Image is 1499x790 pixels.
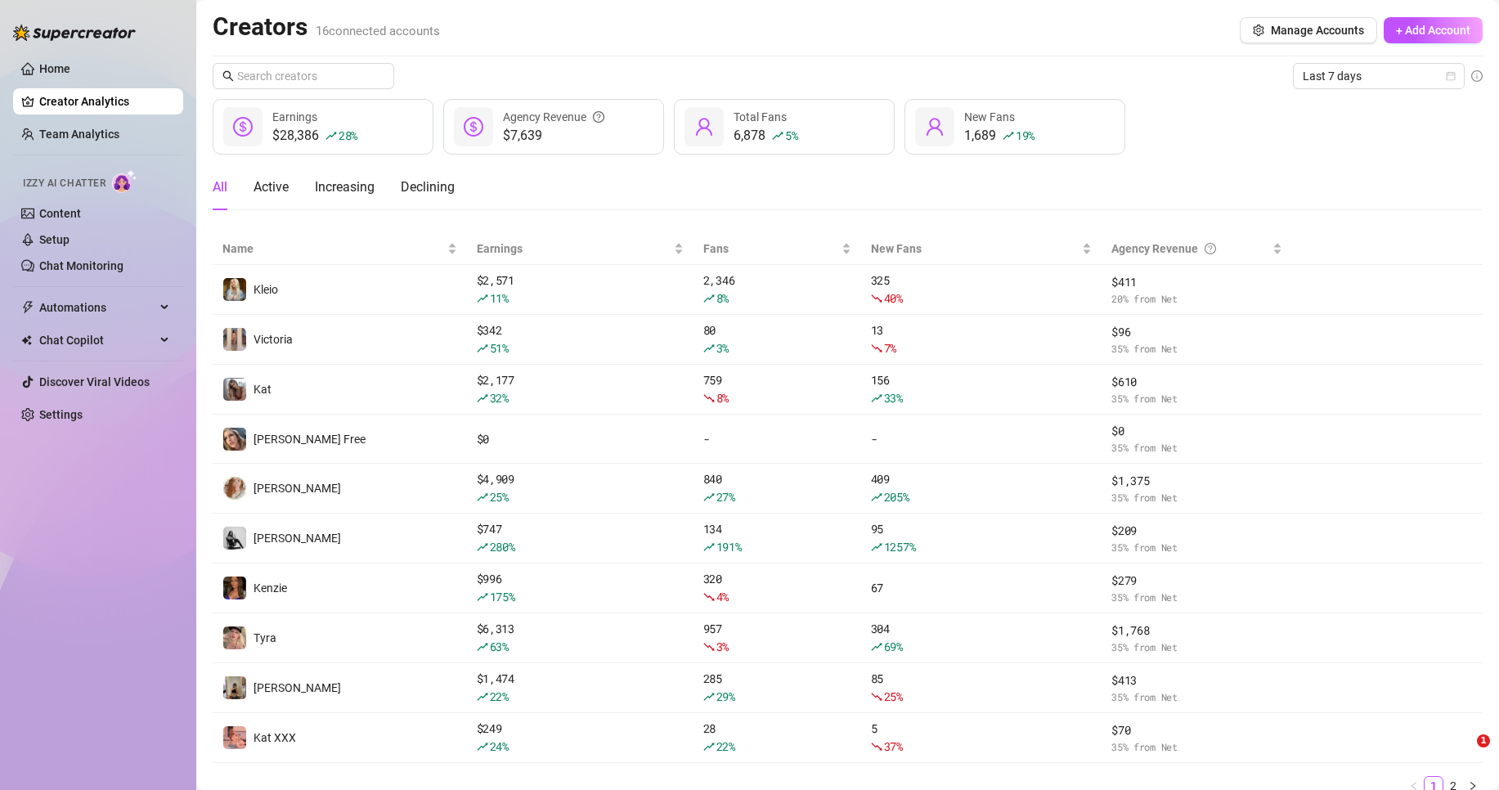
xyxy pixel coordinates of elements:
[477,620,684,656] div: $ 6,313
[884,489,909,505] span: 205 %
[490,489,509,505] span: 25 %
[254,681,341,694] span: [PERSON_NAME]
[871,670,1092,706] div: 85
[703,371,851,407] div: 759
[884,340,896,356] span: 7 %
[871,470,1092,506] div: 409
[223,527,246,550] img: Grace Hunt
[1240,17,1377,43] button: Manage Accounts
[490,390,509,406] span: 32 %
[1111,590,1282,605] span: 35 % from Net
[503,108,604,126] div: Agency Revenue
[315,177,375,197] div: Increasing
[223,726,246,749] img: Kat XXX
[477,492,488,503] span: rise
[254,383,272,396] span: Kat
[477,371,684,407] div: $ 2,177
[703,430,851,448] div: -
[464,117,483,137] span: dollar-circle
[401,177,455,197] div: Declining
[703,520,851,556] div: 134
[1471,70,1483,82] span: info-circle
[39,259,123,272] a: Chat Monitoring
[871,430,1092,448] div: -
[1003,130,1014,141] span: rise
[703,641,715,653] span: fall
[254,283,278,296] span: Kleio
[871,541,882,553] span: rise
[716,489,735,505] span: 27 %
[39,408,83,421] a: Settings
[477,691,488,702] span: rise
[272,110,317,123] span: Earnings
[477,272,684,307] div: $ 2,571
[1111,622,1282,640] span: $ 1,768
[964,126,1034,146] div: 1,689
[716,589,729,604] span: 4 %
[1111,240,1269,258] div: Agency Revenue
[1016,128,1034,143] span: 19 %
[1477,734,1490,747] span: 1
[39,207,81,220] a: Content
[884,639,903,654] span: 69 %
[325,130,337,141] span: rise
[112,169,137,193] img: AI Chatter
[871,393,882,404] span: rise
[1111,422,1282,440] span: $ 0
[785,128,797,143] span: 5 %
[884,539,916,554] span: 1257 %
[871,272,1092,307] div: 325
[213,177,227,197] div: All
[693,233,861,265] th: Fans
[21,301,34,314] span: thunderbolt
[39,294,155,321] span: Automations
[1446,71,1456,81] span: calendar
[39,128,119,141] a: Team Analytics
[871,293,882,304] span: fall
[1111,572,1282,590] span: $ 279
[1384,17,1483,43] button: + Add Account
[1111,472,1282,490] span: $ 1,375
[477,741,488,752] span: rise
[1443,734,1483,774] iframe: Intercom live chat
[716,539,742,554] span: 191 %
[1303,64,1455,88] span: Last 7 days
[223,328,246,351] img: Victoria
[1111,341,1282,357] span: 35 % from Net
[477,393,488,404] span: rise
[871,720,1092,756] div: 5
[871,321,1092,357] div: 13
[703,272,851,307] div: 2,346
[223,477,246,500] img: Amy Pond
[490,290,509,306] span: 11 %
[223,676,246,699] img: Natasha
[1111,689,1282,705] span: 35 % from Net
[716,738,735,754] span: 22 %
[703,570,851,606] div: 320
[871,579,1092,597] div: 67
[254,532,341,545] span: [PERSON_NAME]
[1111,490,1282,505] span: 35 % from Net
[477,670,684,706] div: $ 1,474
[39,233,70,246] a: Setup
[884,390,903,406] span: 33 %
[490,738,509,754] span: 24 %
[213,11,440,43] h2: Creators
[871,492,882,503] span: rise
[237,67,371,85] input: Search creators
[477,470,684,506] div: $ 4,909
[772,130,783,141] span: rise
[871,620,1092,656] div: 304
[477,570,684,606] div: $ 996
[23,176,105,191] span: Izzy AI Chatter
[490,639,509,654] span: 63 %
[1111,522,1282,540] span: $ 209
[1111,323,1282,341] span: $ 96
[477,591,488,603] span: rise
[490,539,515,554] span: 280 %
[1111,721,1282,739] span: $ 70
[213,233,467,265] th: Name
[477,343,488,354] span: rise
[477,520,684,556] div: $ 747
[223,428,246,451] img: Kat Hobbs Free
